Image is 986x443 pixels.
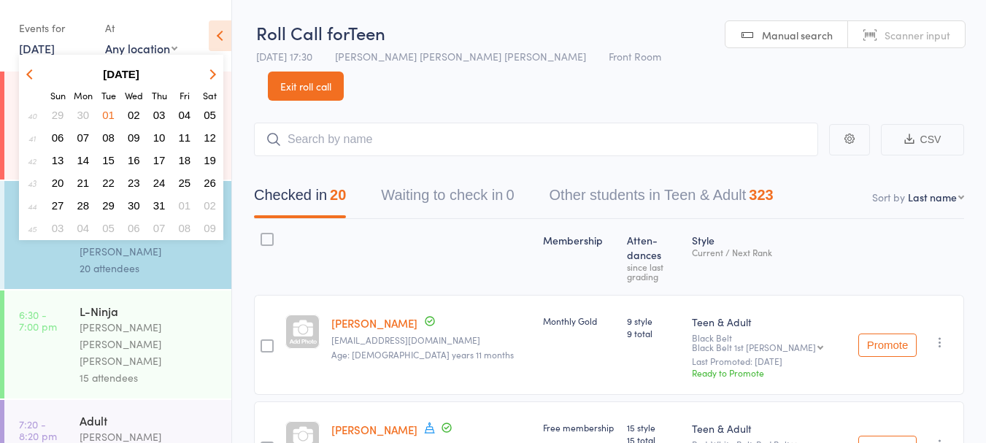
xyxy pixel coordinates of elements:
[47,173,69,193] button: 20
[204,109,216,121] span: 05
[28,109,36,121] em: 40
[72,128,95,147] button: 07
[179,199,191,212] span: 01
[331,315,417,331] a: [PERSON_NAME]
[179,154,191,166] span: 18
[72,173,95,193] button: 21
[103,68,139,80] strong: [DATE]
[179,131,191,144] span: 11
[627,262,680,281] div: since last grading
[123,128,145,147] button: 09
[543,421,615,434] div: Free membership
[97,218,120,238] button: 05
[97,128,120,147] button: 08
[621,226,686,288] div: Atten­dances
[28,177,36,189] em: 43
[692,356,847,366] small: Last Promoted: [DATE]
[101,89,116,101] small: Tuesday
[19,309,57,332] time: 6:30 - 7:00 pm
[123,196,145,215] button: 30
[148,105,171,125] button: 03
[627,327,680,339] span: 9 total
[204,154,216,166] span: 19
[692,366,847,379] div: Ready to Promote
[80,412,219,428] div: Adult
[80,319,219,369] div: [PERSON_NAME] [PERSON_NAME] [PERSON_NAME]
[52,109,64,121] span: 29
[102,131,115,144] span: 08
[47,196,69,215] button: 27
[204,131,216,144] span: 12
[77,177,90,189] span: 21
[123,150,145,170] button: 16
[627,421,680,434] span: 15 style
[52,199,64,212] span: 27
[174,128,196,147] button: 11
[148,150,171,170] button: 17
[128,177,140,189] span: 23
[204,177,216,189] span: 26
[4,181,231,289] a: 5:30 -6:10 pmTeen[PERSON_NAME] [PERSON_NAME] [PERSON_NAME]20 attendees
[348,20,385,45] span: Teen
[97,150,120,170] button: 15
[153,154,166,166] span: 17
[381,180,514,218] button: Waiting to check in0
[199,173,221,193] button: 26
[204,222,216,234] span: 09
[331,422,417,437] a: [PERSON_NAME]
[128,222,140,234] span: 06
[52,154,64,166] span: 13
[179,109,191,121] span: 04
[254,180,346,218] button: Checked in20
[153,109,166,121] span: 03
[174,218,196,238] button: 08
[537,226,621,288] div: Membership
[627,315,680,327] span: 9 style
[199,218,221,238] button: 09
[47,105,69,125] button: 29
[199,128,221,147] button: 12
[77,131,90,144] span: 07
[174,105,196,125] button: 04
[335,49,586,63] span: [PERSON_NAME] [PERSON_NAME] [PERSON_NAME]
[72,150,95,170] button: 14
[174,173,196,193] button: 25
[77,222,90,234] span: 04
[550,180,774,218] button: Other students in Teen & Adult323
[105,40,177,56] div: Any location
[47,150,69,170] button: 13
[152,89,167,101] small: Thursday
[105,16,177,40] div: At
[123,173,145,193] button: 23
[74,89,93,101] small: Monday
[97,105,120,125] button: 01
[331,348,514,361] span: Age: [DEMOGRAPHIC_DATA] years 11 months
[256,49,312,63] span: [DATE] 17:30
[199,150,221,170] button: 19
[174,150,196,170] button: 18
[692,247,847,257] div: Current / Next Rank
[148,173,171,193] button: 24
[692,421,847,436] div: Teen & Adult
[148,128,171,147] button: 10
[125,89,143,101] small: Wednesday
[692,315,847,329] div: Teen & Adult
[330,187,346,203] div: 20
[153,177,166,189] span: 24
[28,223,36,234] em: 45
[872,190,905,204] label: Sort by
[52,222,64,234] span: 03
[692,342,816,352] div: Black Belt 1st [PERSON_NAME]
[123,218,145,238] button: 06
[47,128,69,147] button: 06
[50,89,66,101] small: Sunday
[268,72,344,101] a: Exit roll call
[80,303,219,319] div: L-Ninja
[4,290,231,398] a: 6:30 -7:00 pmL-Ninja[PERSON_NAME] [PERSON_NAME] [PERSON_NAME]15 attendees
[180,89,190,101] small: Friday
[47,218,69,238] button: 03
[506,187,514,203] div: 0
[204,199,216,212] span: 02
[148,196,171,215] button: 31
[102,154,115,166] span: 15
